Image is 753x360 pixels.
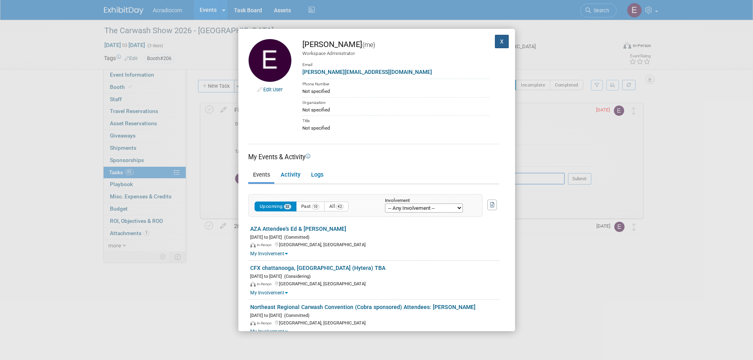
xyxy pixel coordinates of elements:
div: [GEOGRAPHIC_DATA], [GEOGRAPHIC_DATA] [250,319,499,326]
div: Not specified [302,124,489,132]
div: My Events & Activity [248,153,499,162]
a: My Involvement [250,329,288,334]
button: Upcoming32 [255,202,296,211]
img: In-Person Event [250,321,256,326]
span: (Considering) [282,274,311,279]
div: [DATE] to [DATE] [250,272,499,280]
img: Elizabeth Martinez [248,39,292,82]
div: Email [302,57,489,68]
div: [GEOGRAPHIC_DATA], [GEOGRAPHIC_DATA] [250,241,499,248]
img: In-Person Event [250,243,256,247]
a: Northeast Regional Carwash Convention (Cobra sponsored) Attendees: [PERSON_NAME] [250,304,476,310]
span: 42 [336,204,343,209]
div: Organization [302,97,489,106]
span: In-Person [257,243,274,247]
span: (me) [362,41,375,49]
span: In-Person [257,321,274,325]
div: Not specified [302,106,489,113]
div: [PERSON_NAME] [302,39,489,50]
div: [DATE] to [DATE] [250,233,499,241]
a: CFX chattanooga, [GEOGRAPHIC_DATA] (Hytera) TBA [250,265,385,271]
a: Activity [276,168,305,182]
a: My Involvement [250,290,288,296]
button: X [495,35,509,48]
span: 32 [284,204,291,209]
div: Involvement [385,198,470,204]
a: My Involvement [250,251,288,256]
div: Title [302,115,489,124]
div: Workspace Administrator [302,50,489,57]
div: [DATE] to [DATE] [250,311,499,319]
span: In-Person [257,282,274,286]
span: 10 [312,204,319,209]
span: (Committed) [282,235,310,240]
a: Events [248,168,274,182]
button: All42 [324,202,349,211]
div: Not specified [302,88,489,95]
img: In-Person Event [250,282,256,286]
a: [PERSON_NAME][EMAIL_ADDRESS][DOMAIN_NAME] [302,69,432,75]
div: [GEOGRAPHIC_DATA], [GEOGRAPHIC_DATA] [250,280,499,287]
a: Logs [306,168,328,182]
a: Edit User [263,87,283,92]
button: Past10 [296,202,325,211]
div: Phone Number [302,79,489,88]
span: (Committed) [282,313,310,318]
a: AZA Attendee's Ed & [PERSON_NAME] [250,226,346,232]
